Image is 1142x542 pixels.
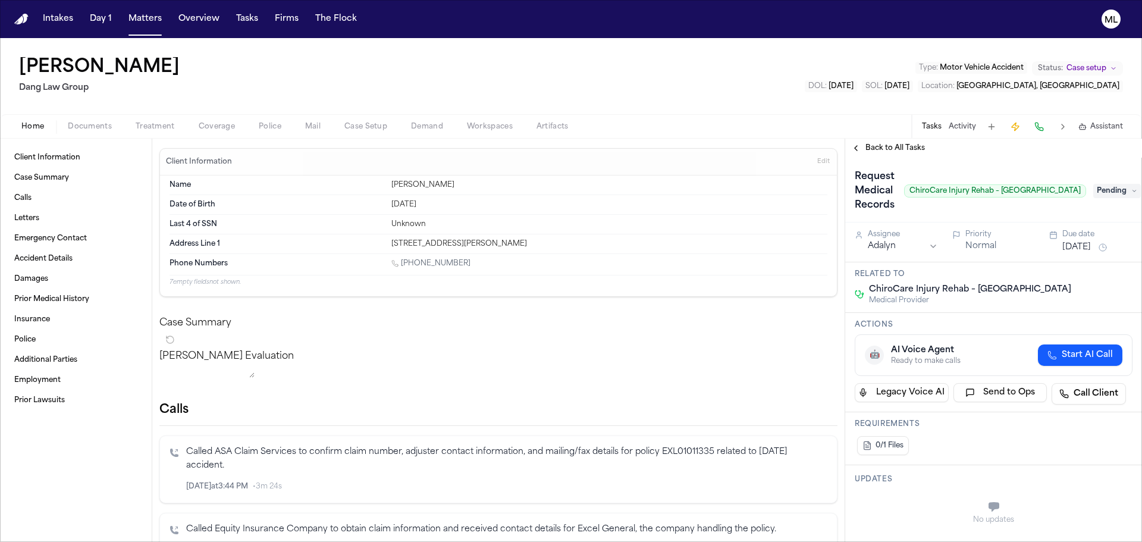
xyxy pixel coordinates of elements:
span: • 3m 24s [253,482,282,491]
div: [DATE] [391,200,827,209]
div: Ready to make calls [891,356,961,366]
span: Demand [411,122,443,131]
button: Activity [949,122,976,131]
button: Firms [270,8,303,30]
span: Assistant [1090,122,1123,131]
span: Motor Vehicle Accident [940,64,1024,71]
a: Police [10,330,142,349]
h3: Client Information [164,157,234,167]
button: Edit DOL: 2025-07-11 [805,80,857,92]
span: [DATE] [884,83,909,90]
button: Back to All Tasks [845,143,931,153]
div: Due date [1062,230,1132,239]
span: Edit [817,158,830,166]
span: 0/1 Files [876,441,903,450]
button: Add Task [983,118,1000,135]
span: Case setup [1066,64,1106,73]
button: Day 1 [85,8,117,30]
button: Send to Ops [953,383,1047,402]
div: Unknown [391,220,827,229]
button: The Flock [310,8,362,30]
span: Workspaces [467,122,513,131]
a: Damages [10,270,142,289]
span: [DATE] [829,83,854,90]
span: [DATE] at 3:44 PM [186,482,248,491]
button: Edit Location: Manor, TX [918,80,1123,92]
button: Matters [124,8,167,30]
a: Call 1 (512) 905-4702 [391,259,470,268]
button: Tasks [922,122,942,131]
h3: Related to [855,270,1132,279]
button: Change status from Case setup [1032,61,1123,76]
button: Edit matter name [19,57,180,79]
span: Home [21,122,44,131]
button: Overview [174,8,224,30]
button: 0/1 Files [857,436,909,455]
a: Letters [10,209,142,228]
span: Documents [68,122,112,131]
h2: Dang Law Group [19,81,184,95]
a: Home [14,14,29,25]
div: Assignee [868,230,938,239]
span: 🤖 [870,349,880,361]
span: [GEOGRAPHIC_DATA], [GEOGRAPHIC_DATA] [956,83,1119,90]
span: ChiroCare Injury Rehab – [GEOGRAPHIC_DATA] [904,184,1086,198]
a: Insurance [10,310,142,329]
dt: Name [170,180,384,190]
a: Call Client [1052,383,1126,405]
img: Finch Logo [14,14,29,25]
button: Edit SOL: 2027-07-18 [862,80,913,92]
button: Legacy Voice AI [855,383,949,402]
a: Emergency Contact [10,229,142,248]
h2: Calls [159,402,837,418]
dt: Date of Birth [170,200,384,209]
span: ChiroCare Injury Rehab – [GEOGRAPHIC_DATA] [869,284,1071,296]
span: Mail [305,122,321,131]
button: Assistant [1078,122,1123,131]
p: Called Equity Insurance Company to obtain claim information and received contact details for Exce... [186,523,827,537]
a: Case Summary [10,168,142,187]
h3: Requirements [855,419,1132,429]
button: Create Immediate Task [1007,118,1024,135]
span: SOL : [865,83,883,90]
span: Phone Numbers [170,259,228,268]
span: DOL : [808,83,827,90]
span: Artifacts [537,122,569,131]
button: Tasks [231,8,263,30]
button: Make a Call [1031,118,1047,135]
span: Police [259,122,281,131]
h2: Case Summary [159,316,837,330]
h3: Actions [855,320,1132,330]
a: Calls [10,189,142,208]
span: Start AI Call [1062,349,1113,361]
button: Edit Type: Motor Vehicle Accident [915,62,1027,74]
button: Normal [965,240,996,252]
div: AI Voice Agent [891,344,961,356]
p: Called ASA Claim Services to confirm claim number, adjuster contact information, and mailing/fax ... [186,446,827,473]
a: Additional Parties [10,350,142,369]
span: Type : [919,64,938,71]
div: [PERSON_NAME] [391,180,827,190]
h1: Request Medical Records [850,167,899,215]
span: Back to All Tasks [865,143,925,153]
span: Treatment [136,122,175,131]
div: [STREET_ADDRESS][PERSON_NAME] [391,239,827,249]
a: Accident Details [10,249,142,268]
button: Start AI Call [1038,344,1122,366]
span: Case Setup [344,122,387,131]
button: Edit [814,152,833,171]
p: [PERSON_NAME] Evaluation [159,349,837,364]
button: Intakes [38,8,78,30]
span: Pending [1093,184,1141,198]
a: Employment [10,371,142,390]
div: Priority [965,230,1036,239]
span: Coverage [199,122,235,131]
button: Snooze task [1096,240,1110,255]
span: Medical Provider [869,296,1071,305]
